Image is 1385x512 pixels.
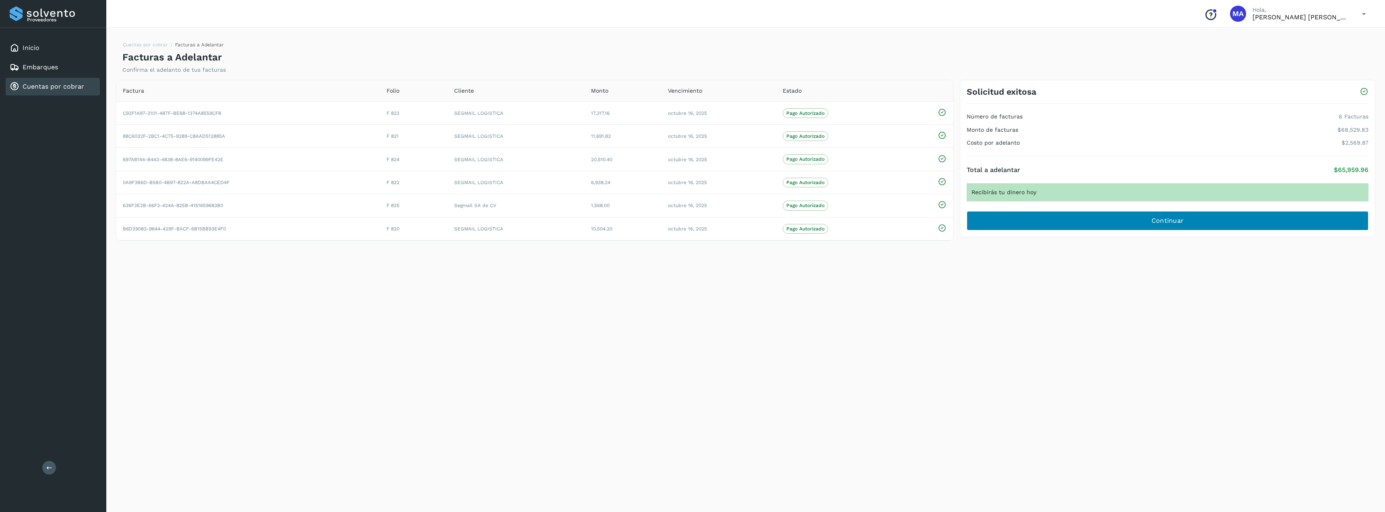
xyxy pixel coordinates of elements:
p: $68,529.83 [1337,126,1368,133]
td: F 822 [380,171,448,194]
td: Segmail SA de CV [448,194,585,217]
span: 6,938.24 [591,180,610,185]
td: 0A9F3B6D-B5B0-4B97-822A-A8DBAA4CED4F [116,171,380,194]
a: Inicio [23,44,39,52]
span: octubre 16, 2025 [668,157,707,162]
span: 1,568.00 [591,203,610,208]
td: SEGMAIL LOGISTICA [448,171,585,194]
span: Estado [783,87,802,95]
td: B6D29083-9644-429F-BACF-6B15BB93E4F0 [116,217,380,240]
td: SEGMAIL LOGISTICA [448,102,585,124]
p: Pago Autorizado [786,226,825,232]
a: Embarques [23,63,58,71]
h4: Total a adelantar [967,166,1020,174]
h4: Monto de facturas [967,126,1018,133]
span: 10,504.20 [591,226,612,232]
h4: Facturas a Adelantar [122,52,222,63]
td: SEGMAIL LOGISTICA [448,217,585,240]
td: SEGMAIL LOGISTICA [448,148,585,171]
span: octubre 16, 2025 [668,203,707,208]
button: Continuar [967,211,1368,230]
span: Cliente [454,87,474,95]
p: Pago Autorizado [786,180,825,185]
div: Cuentas por cobrar [6,78,100,95]
span: Folio [387,87,399,95]
span: octubre 16, 2025 [668,226,707,232]
p: Hola, [1253,6,1349,13]
td: F 821 [380,125,448,148]
span: Factura [123,87,144,95]
span: Monto [591,87,608,95]
div: Recibirás tu dinero hoy [967,183,1368,201]
p: Pago Autorizado [786,133,825,139]
p: Pago Autorizado [786,110,825,116]
p: Marco Antonio Ortiz Jurado [1253,13,1349,21]
a: Cuentas por cobrar [23,83,84,90]
span: 17,317.16 [591,110,610,116]
p: Confirma el adelanto de tus facturas [122,66,226,73]
h3: Solicitud exitosa [967,87,1036,97]
p: 6 Facturas [1339,113,1368,120]
span: 11,691.83 [591,133,611,139]
span: Facturas a Adelantar [175,42,224,48]
a: Cuentas por cobrar [123,42,168,48]
td: F 825 [380,194,448,217]
p: $2,569.87 [1342,139,1368,146]
p: Proveedores [27,17,97,23]
td: F 820 [380,217,448,240]
td: 636F3E2B-66F3-424A-825B-4151659683B0 [116,194,380,217]
h4: Costo por adelanto [967,139,1020,146]
span: 20,510.40 [591,157,612,162]
span: Continuar [1151,216,1184,225]
td: 88C6032F-2BC1-4C75-9289-C8AAD512885A [116,125,380,148]
span: Vencimiento [668,87,702,95]
p: Pago Autorizado [786,203,825,208]
td: F 823 [380,102,448,124]
div: Embarques [6,58,100,76]
span: octubre 16, 2025 [668,180,707,185]
td: C93F1A97-3101-487F-BE68-1374A8559CF8 [116,102,380,124]
td: 697AB144-B443-4838-8AE6-9140099FE42E [116,148,380,171]
div: Inicio [6,39,100,57]
p: $65,959.96 [1334,166,1368,174]
span: octubre 16, 2025 [668,110,707,116]
p: Pago Autorizado [786,156,825,162]
span: octubre 16, 2025 [668,133,707,139]
h4: Número de facturas [967,113,1023,120]
nav: breadcrumb [122,41,224,52]
td: SEGMAIL LOGISTICA [448,125,585,148]
td: F 824 [380,148,448,171]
